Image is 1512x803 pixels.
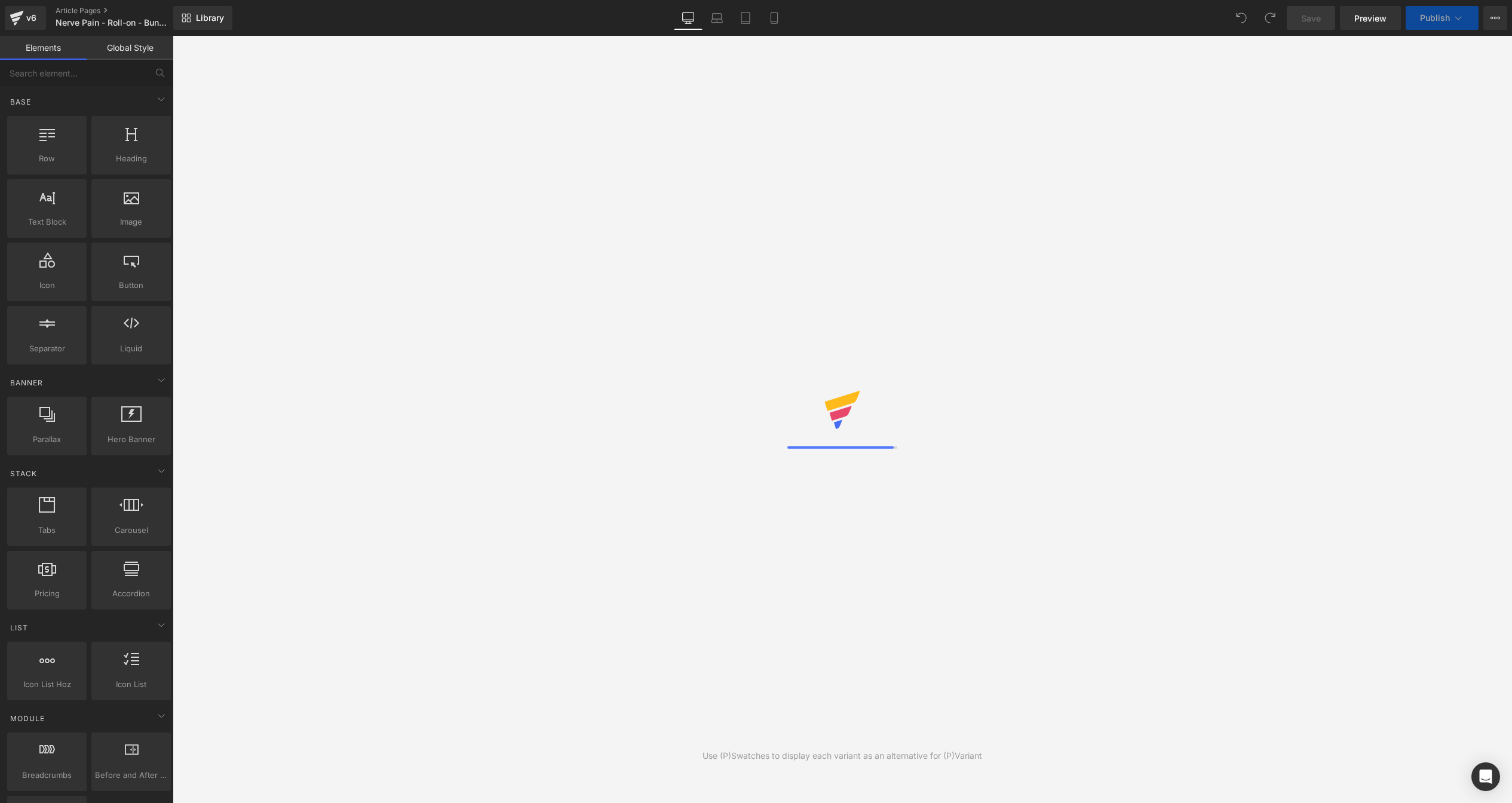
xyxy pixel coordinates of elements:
[87,36,173,60] a: Global Style
[760,6,789,30] a: Mobile
[1420,13,1450,23] span: Publish
[1340,6,1401,30] a: Preview
[703,749,982,762] div: Use (P)Swatches to display each variant as an alternative for (P)Variant
[95,152,167,165] span: Heading
[95,279,167,292] span: Button
[1258,6,1282,30] button: Redo
[95,433,167,446] span: Hero Banner
[95,524,167,537] span: Carousel
[731,6,760,30] a: Tablet
[95,587,167,600] span: Accordion
[56,6,193,16] a: Article Pages
[9,622,29,633] span: List
[11,587,83,600] span: Pricing
[1301,12,1321,24] span: Save
[173,6,232,30] a: New Library
[24,10,39,26] div: v6
[11,524,83,537] span: Tabs
[9,713,46,724] span: Module
[1229,6,1253,30] button: Undo
[11,769,83,781] span: Breadcrumbs
[11,216,83,228] span: Text Block
[674,6,703,30] a: Desktop
[196,13,224,23] span: Library
[11,152,83,165] span: Row
[9,377,44,388] span: Banner
[11,279,83,292] span: Icon
[1406,6,1479,30] button: Publish
[11,433,83,446] span: Parallax
[11,678,83,691] span: Icon List Hoz
[9,468,38,479] span: Stack
[1354,12,1387,24] span: Preview
[95,678,167,691] span: Icon List
[703,6,731,30] a: Laptop
[95,342,167,355] span: Liquid
[1471,762,1500,791] div: Open Intercom Messenger
[95,216,167,228] span: Image
[1483,6,1507,30] button: More
[11,342,83,355] span: Separator
[9,96,32,108] span: Base
[95,769,167,781] span: Before and After Images
[5,6,46,30] a: v6
[56,18,170,27] span: Nerve Pain - Roll-on - Bundle LP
